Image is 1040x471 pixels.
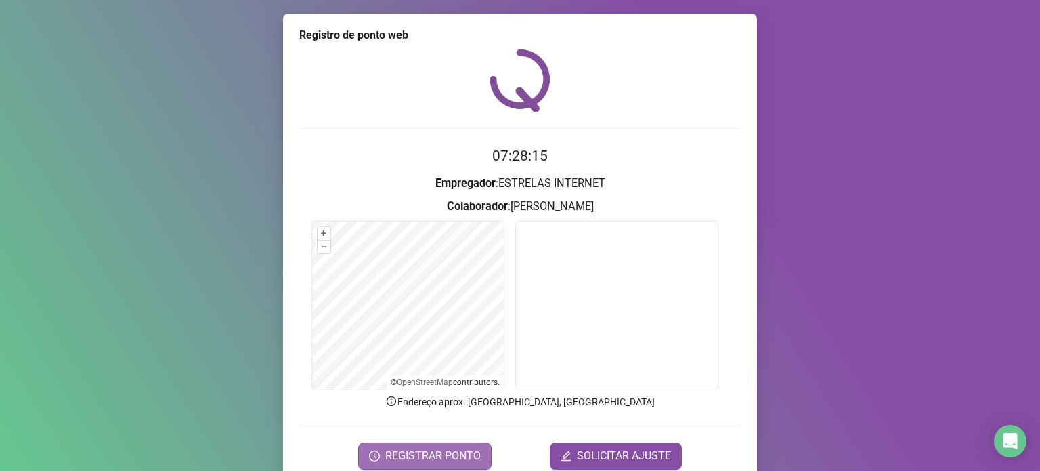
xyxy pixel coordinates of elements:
span: info-circle [385,395,397,407]
button: – [318,241,330,253]
button: + [318,227,330,240]
li: © contributors. [391,377,500,387]
h3: : ESTRELAS INTERNET [299,175,741,192]
button: REGISTRAR PONTO [358,443,492,470]
button: editSOLICITAR AJUSTE [550,443,682,470]
a: OpenStreetMap [397,377,453,387]
div: Registro de ponto web [299,27,741,43]
strong: Colaborador [447,200,508,213]
span: clock-circle [369,451,380,462]
span: edit [561,451,571,462]
img: QRPoint [490,49,550,112]
span: SOLICITAR AJUSTE [577,448,671,464]
h3: : [PERSON_NAME] [299,198,741,216]
span: REGISTRAR PONTO [385,448,481,464]
strong: Empregador [435,177,496,190]
p: Endereço aprox. : [GEOGRAPHIC_DATA], [GEOGRAPHIC_DATA] [299,394,741,409]
div: Open Intercom Messenger [994,425,1026,457]
time: 07:28:15 [492,148,548,164]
